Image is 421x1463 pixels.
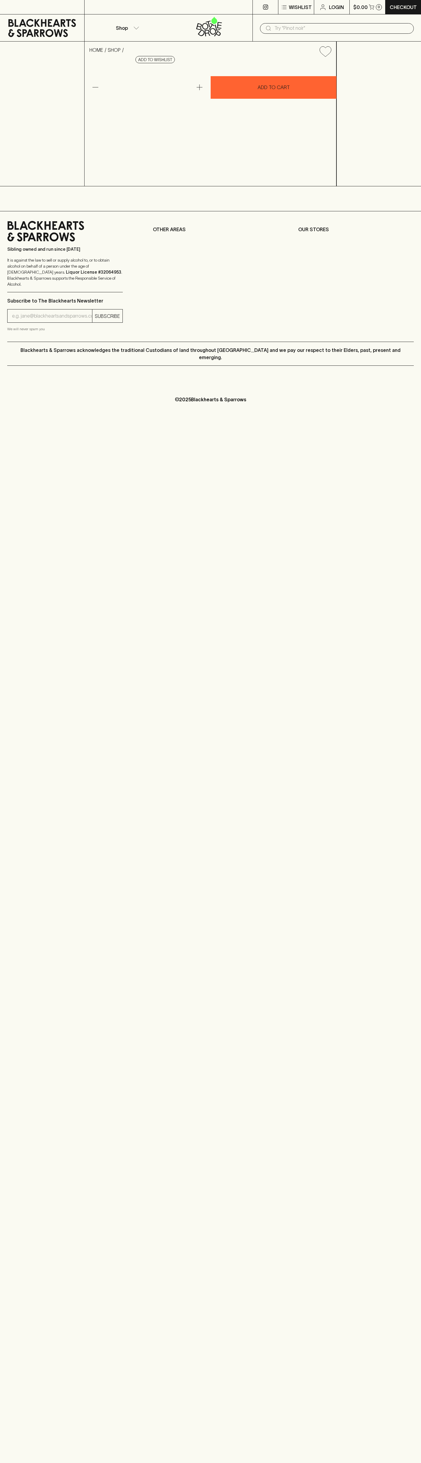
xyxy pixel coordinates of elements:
p: We will never spam you [7,326,123,332]
input: e.g. jane@blackheartsandsparrows.com.au [12,311,92,321]
a: SHOP [108,47,121,53]
p: SUBSCRIBE [95,312,120,320]
p: OUR STORES [298,226,414,233]
img: 35192.png [85,62,336,186]
p: It is against the law to sell or supply alcohol to, or to obtain alcohol on behalf of a person un... [7,257,123,287]
a: HOME [89,47,103,53]
p: Wishlist [289,4,312,11]
input: Try "Pinot noir" [274,23,409,33]
p: Checkout [390,4,417,11]
button: Add to wishlist [135,56,175,63]
button: Shop [85,14,169,41]
strong: Liquor License #32064953 [66,270,121,275]
p: Login [329,4,344,11]
p: Sibling owned and run since [DATE] [7,246,123,252]
button: ADD TO CART [211,76,336,99]
p: Blackhearts & Sparrows acknowledges the traditional Custodians of land throughout [GEOGRAPHIC_DAT... [12,346,409,361]
p: $0.00 [353,4,368,11]
p: Subscribe to The Blackhearts Newsletter [7,297,123,304]
p: ADD TO CART [258,84,290,91]
p: OTHER AREAS [153,226,268,233]
button: SUBSCRIBE [92,309,122,322]
button: Add to wishlist [317,44,334,59]
p: Shop [116,24,128,32]
p: 0 [378,5,380,9]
